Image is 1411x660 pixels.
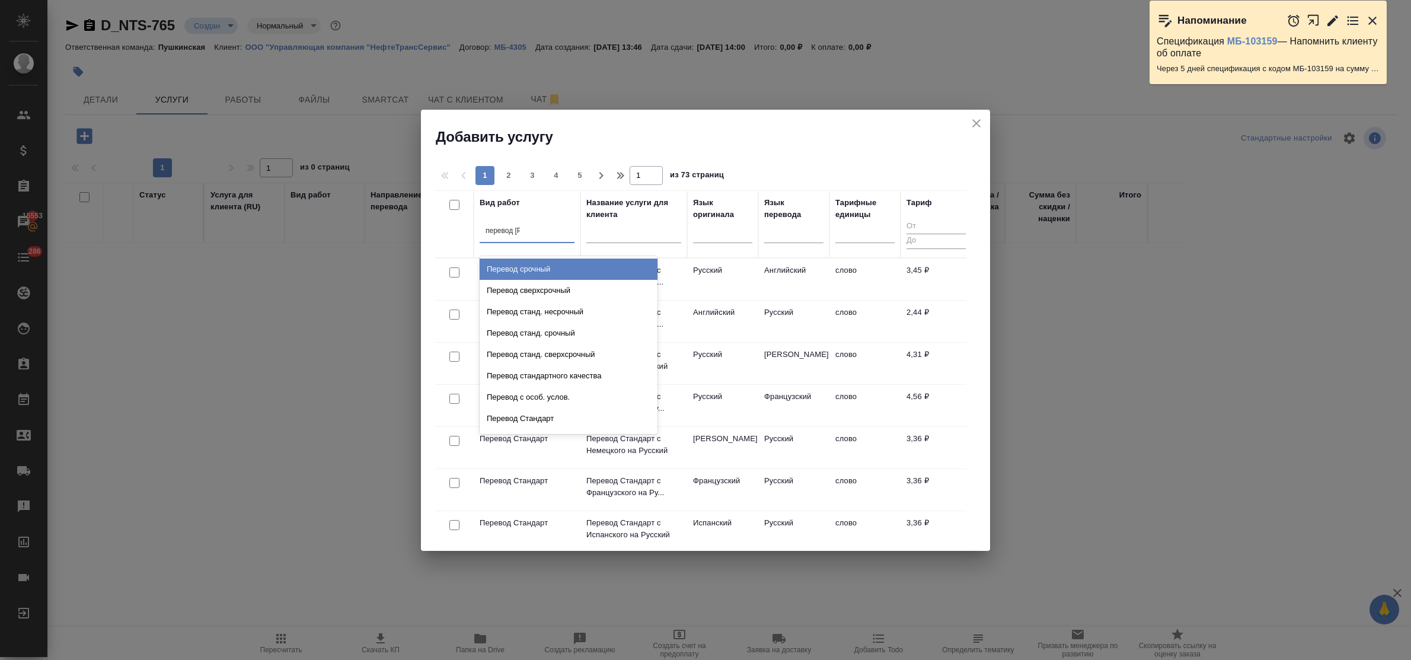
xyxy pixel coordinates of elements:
td: слово [829,469,901,511]
div: Перевод стандартного качества [480,365,657,387]
button: close [968,114,985,132]
td: слово [829,301,901,342]
td: слово [829,343,901,384]
input: До [906,234,966,248]
td: [PERSON_NAME] [758,343,829,384]
td: Французский [687,469,758,511]
td: Русский [687,259,758,300]
button: 5 [570,166,589,185]
td: 4,31 ₽ [901,343,972,384]
span: из 73 страниц [670,168,724,185]
div: Перевод станд. сверхсрочный [480,344,657,365]
button: Перейти в todo [1346,14,1360,28]
td: 4,56 ₽ [901,385,972,426]
a: МБ-103159 [1227,36,1278,46]
div: Перевод станд. срочный [480,323,657,344]
p: Перевод Стандарт с Французского на Ру... [586,475,681,499]
td: слово [829,259,901,300]
p: Спецификация — Напомнить клиенту об оплате [1157,36,1380,59]
td: слово [829,385,901,426]
td: Русский [758,301,829,342]
td: 3,36 ₽ [901,469,972,511]
div: Письменный перевод срочный [480,429,657,451]
span: 2 [499,170,518,181]
div: Язык перевода [764,197,823,221]
p: Перевод Стандарт с Испанского на Русский [586,517,681,541]
td: Английский [758,259,829,300]
td: слово [829,427,901,468]
td: Русский [687,343,758,384]
button: Открыть в новой вкладке [1307,8,1320,33]
td: 2,44 ₽ [901,301,972,342]
h2: Добавить услугу [436,127,990,146]
span: 3 [523,170,542,181]
td: Французский [758,385,829,426]
p: Перевод Стандарт [480,475,574,487]
span: 5 [570,170,589,181]
button: Отложить [1286,14,1301,28]
td: 3,36 ₽ [901,427,972,468]
div: Тариф [906,197,932,209]
div: Перевод сверхсрочный [480,280,657,301]
div: Перевод станд. несрочный [480,301,657,323]
button: 4 [547,166,566,185]
input: От [906,219,966,234]
div: Перевод Стандарт [480,408,657,429]
div: Перевод с особ. услов. [480,387,657,408]
div: Название услуги для клиента [586,197,681,221]
span: 4 [547,170,566,181]
div: Перевод срочный [480,259,657,280]
p: Через 5 дней спецификация с кодом МБ-103159 на сумму 50486.99999999999 RUB будет просрочена [1157,63,1380,75]
p: Перевод Стандарт [480,433,574,445]
button: 2 [499,166,518,185]
td: слово [829,511,901,553]
p: Перевод Стандарт с Немецкого на Русский [586,433,681,457]
td: Русский [758,469,829,511]
div: Вид работ [480,197,520,209]
td: Испанский [687,511,758,553]
p: Перевод Стандарт [480,517,574,529]
p: Напоминание [1177,15,1247,27]
td: Русский [687,385,758,426]
div: Тарифные единицы [835,197,895,221]
button: Закрыть [1365,14,1380,28]
button: 3 [523,166,542,185]
button: Редактировать [1326,14,1340,28]
td: [PERSON_NAME] [687,427,758,468]
td: Русский [758,511,829,553]
div: Язык оригинала [693,197,752,221]
td: 3,36 ₽ [901,511,972,553]
td: Русский [758,427,829,468]
td: 3,45 ₽ [901,259,972,300]
td: Английский [687,301,758,342]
